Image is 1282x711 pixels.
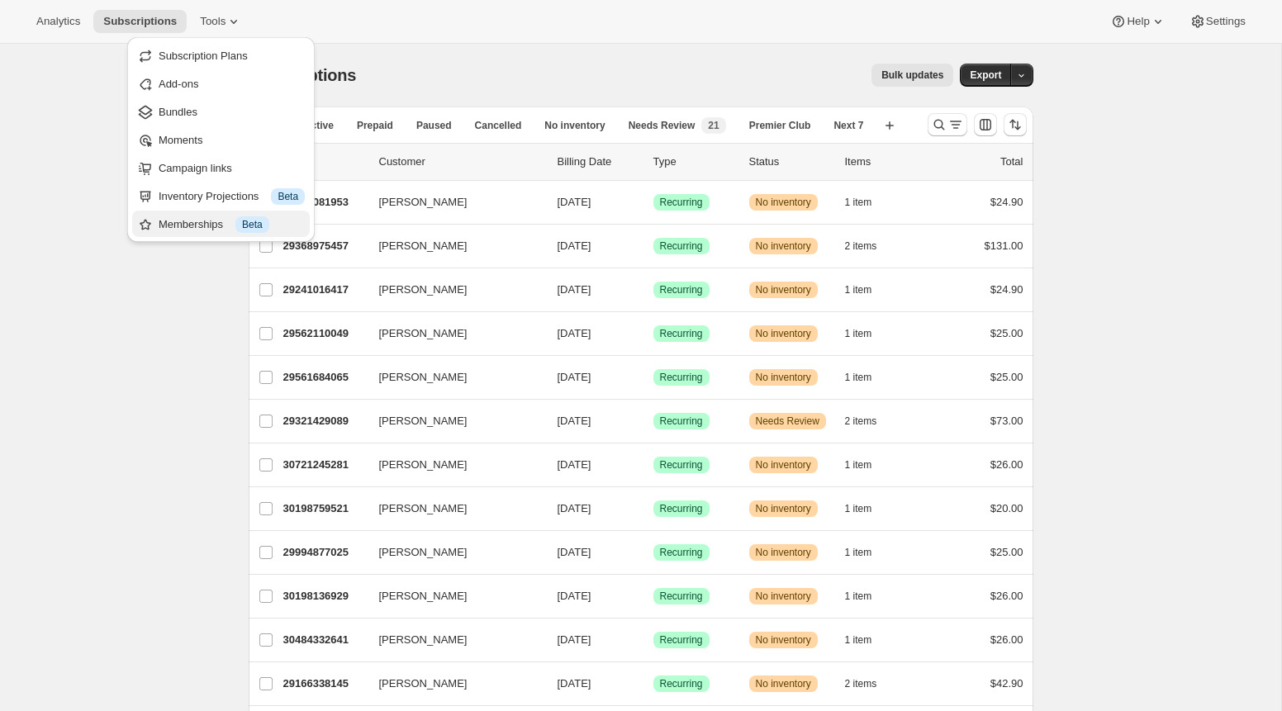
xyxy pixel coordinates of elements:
[36,15,80,28] span: Analytics
[369,364,534,391] button: [PERSON_NAME]
[833,119,863,132] span: Next 7
[660,458,703,472] span: Recurring
[1000,154,1023,170] p: Total
[26,10,90,33] button: Analytics
[845,191,890,214] button: 1 item
[845,371,872,384] span: 1 item
[132,211,310,237] button: Memberships
[845,283,872,296] span: 1 item
[283,544,366,561] p: 29994877025
[756,196,811,209] span: No inventory
[749,119,811,132] span: Premier Club
[558,415,591,427] span: [DATE]
[283,238,366,254] p: 29368975457
[283,453,1023,476] div: 30721245281[PERSON_NAME][DATE]SuccessRecurringWarningNo inventory1 item$26.00
[990,546,1023,558] span: $25.00
[190,10,252,33] button: Tools
[881,69,943,82] span: Bulk updates
[660,502,703,515] span: Recurring
[283,675,366,692] p: 29166338145
[756,502,811,515] span: No inventory
[132,126,310,153] button: Moments
[369,627,534,653] button: [PERSON_NAME]
[558,239,591,252] span: [DATE]
[558,633,591,646] span: [DATE]
[845,235,895,258] button: 2 items
[558,154,640,170] p: Billing Date
[845,154,928,170] div: Items
[660,633,703,647] span: Recurring
[283,588,366,604] p: 30198136929
[660,677,703,690] span: Recurring
[283,322,1023,345] div: 29562110049[PERSON_NAME][DATE]SuccessRecurringWarningNo inventory1 item$25.00
[756,415,819,428] span: Needs Review
[990,327,1023,339] span: $25.00
[283,585,1023,608] div: 30198136929[PERSON_NAME][DATE]SuccessRecurringWarningNo inventory1 item$26.00
[990,590,1023,602] span: $26.00
[283,191,1023,214] div: 29241081953[PERSON_NAME][DATE]SuccessRecurringWarningNo inventory1 item$24.90
[756,371,811,384] span: No inventory
[558,458,591,471] span: [DATE]
[159,106,197,118] span: Bundles
[283,628,1023,652] div: 30484332641[PERSON_NAME][DATE]SuccessRecurringWarningNo inventory1 item$26.00
[283,632,366,648] p: 30484332641
[283,366,1023,389] div: 29561684065[PERSON_NAME][DATE]SuccessRecurringWarningNo inventory1 item$25.00
[379,369,468,386] span: [PERSON_NAME]
[369,189,534,216] button: [PERSON_NAME]
[960,64,1011,87] button: Export
[974,113,997,136] button: Customize table column order and visibility
[871,64,953,87] button: Bulk updates
[93,10,187,33] button: Subscriptions
[990,415,1023,427] span: $73.00
[653,154,736,170] div: Type
[990,458,1023,471] span: $26.00
[369,583,534,609] button: [PERSON_NAME]
[283,457,366,473] p: 30721245281
[132,182,310,209] button: Inventory Projections
[629,119,696,132] span: Needs Review
[845,541,890,564] button: 1 item
[379,238,468,254] span: [PERSON_NAME]
[283,413,366,429] p: 29321429089
[369,495,534,522] button: [PERSON_NAME]
[845,497,890,520] button: 1 item
[379,632,468,648] span: [PERSON_NAME]
[416,119,452,132] span: Paused
[845,278,890,301] button: 1 item
[283,410,1023,433] div: 29321429089[PERSON_NAME][DATE]SuccessRecurringWarningNeeds Review2 items$73.00
[283,194,366,211] p: 29241081953
[845,677,877,690] span: 2 items
[990,677,1023,690] span: $42.90
[304,119,334,132] span: Active
[242,218,263,231] span: Beta
[283,282,366,298] p: 29241016417
[558,546,591,558] span: [DATE]
[660,327,703,340] span: Recurring
[283,154,1023,170] div: IDCustomerBilling DateTypeStatusItemsTotal
[1206,15,1246,28] span: Settings
[283,497,1023,520] div: 30198759521[PERSON_NAME][DATE]SuccessRecurringWarningNo inventory1 item$20.00
[756,546,811,559] span: No inventory
[283,235,1023,258] div: 29368975457[PERSON_NAME][DATE]SuccessRecurringWarningNo inventory2 items$131.00
[660,415,703,428] span: Recurring
[928,113,967,136] button: Search and filter results
[756,458,811,472] span: No inventory
[708,119,719,132] span: 21
[159,78,198,90] span: Add-ons
[660,546,703,559] span: Recurring
[660,590,703,603] span: Recurring
[990,196,1023,208] span: $24.90
[379,588,468,604] span: [PERSON_NAME]
[379,282,468,298] span: [PERSON_NAME]
[379,325,468,342] span: [PERSON_NAME]
[132,98,310,125] button: Bundles
[756,327,811,340] span: No inventory
[369,277,534,303] button: [PERSON_NAME]
[475,119,522,132] span: Cancelled
[558,502,591,514] span: [DATE]
[845,366,890,389] button: 1 item
[379,154,544,170] p: Customer
[845,410,895,433] button: 2 items
[845,502,872,515] span: 1 item
[132,42,310,69] button: Subscription Plans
